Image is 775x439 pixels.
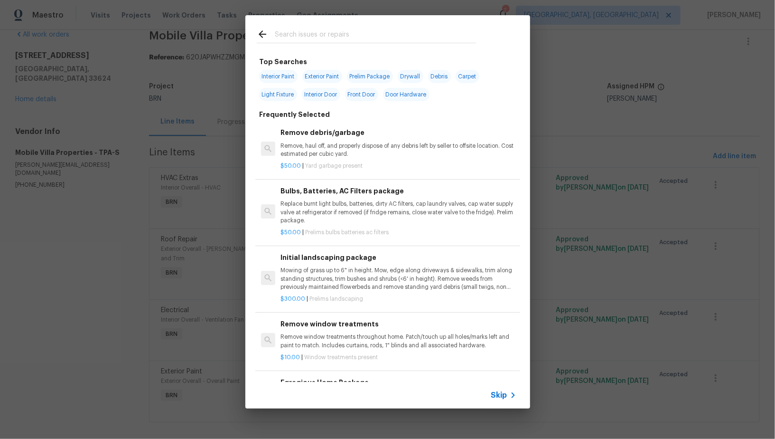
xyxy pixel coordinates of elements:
span: $300.00 [280,296,305,302]
h6: Remove window treatments [280,319,516,329]
h6: Remove debris/garbage [280,127,516,138]
span: Debris [428,70,451,83]
span: Exterior Paint [302,70,342,83]
span: Window treatments present [304,354,378,360]
span: Interior Door [302,88,340,101]
h6: Bulbs, Batteries, AC Filters package [280,186,516,196]
input: Search issues or repairs [275,29,476,43]
span: $10.00 [280,354,300,360]
p: Replace burnt light bulbs, batteries, dirty AC filters, cap laundry valves, cap water supply valv... [280,200,516,224]
h6: Frequently Selected [260,109,330,120]
h6: Egregious Home Package [280,377,516,388]
span: Yard garbage present [305,163,363,169]
span: $50.00 [280,229,301,235]
span: Interior Paint [259,70,298,83]
span: Door Hardware [383,88,430,101]
h6: Initial landscaping package [280,252,516,263]
p: | [280,162,516,170]
span: Skip [491,391,507,400]
p: Mowing of grass up to 6" in height. Mow, edge along driveways & sidewalks, trim along standing st... [280,267,516,291]
span: Prelims bulbs batteries ac filters [305,229,389,235]
span: Light Fixture [259,88,297,101]
p: | [280,353,516,362]
span: Drywall [398,70,423,83]
p: | [280,229,516,237]
h6: Top Searches [260,57,308,67]
span: Prelims landscaping [309,296,363,302]
span: $50.00 [280,163,301,169]
p: | [280,295,516,303]
span: Prelim Package [347,70,393,83]
span: Carpet [456,70,479,83]
p: Remove, haul off, and properly dispose of any debris left by seller to offsite location. Cost est... [280,142,516,158]
p: Remove window treatments throughout home. Patch/touch up all holes/marks left and paint to match.... [280,333,516,349]
span: Front Door [345,88,378,101]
